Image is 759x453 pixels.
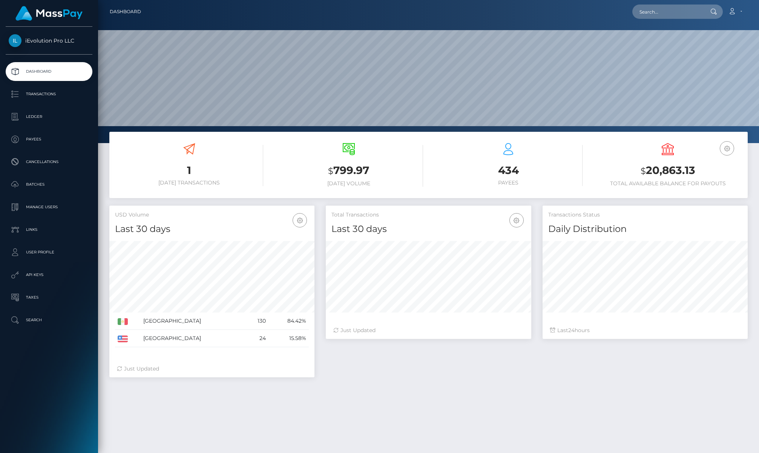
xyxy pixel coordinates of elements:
td: 24 [246,330,268,347]
a: Payees [6,130,92,149]
td: [GEOGRAPHIC_DATA] [141,313,246,330]
a: Dashboard [6,62,92,81]
a: User Profile [6,243,92,262]
p: Ledger [9,111,89,122]
input: Search... [632,5,703,19]
a: Search [6,311,92,329]
td: 130 [246,313,268,330]
a: Cancellations [6,153,92,171]
h4: Last 30 days [115,223,309,236]
h4: Last 30 days [331,223,525,236]
span: 24 [568,327,575,334]
small: $ [641,166,646,176]
p: Payees [9,134,89,145]
p: Transactions [9,88,89,100]
div: Last hours [550,326,740,334]
h3: 434 [434,163,583,178]
div: Just Updated [117,365,307,373]
p: Batches [9,179,89,190]
a: Manage Users [6,198,92,217]
h3: 799.97 [274,163,423,178]
h5: USD Volume [115,211,309,219]
img: iEvolution Pro LLC [9,34,21,47]
span: iEvolution Pro LLC [6,37,92,44]
h3: 1 [115,163,263,178]
h6: Payees [434,180,583,186]
td: [GEOGRAPHIC_DATA] [141,330,246,347]
small: $ [328,166,333,176]
a: Ledger [6,107,92,126]
h3: 20,863.13 [594,163,742,178]
a: Links [6,220,92,239]
p: API Keys [9,269,89,281]
p: User Profile [9,247,89,258]
p: Cancellations [9,156,89,168]
p: Dashboard [9,66,89,77]
img: MassPay Logo [15,6,83,21]
img: US.png [118,336,128,342]
p: Taxes [9,292,89,303]
h6: [DATE] Transactions [115,180,263,186]
h5: Transactions Status [548,211,742,219]
h5: Total Transactions [331,211,525,219]
p: Links [9,224,89,235]
a: Taxes [6,288,92,307]
a: API Keys [6,265,92,284]
td: 84.42% [268,313,309,330]
p: Manage Users [9,201,89,213]
a: Dashboard [110,4,141,20]
a: Transactions [6,85,92,104]
h4: Daily Distribution [548,223,742,236]
td: 15.58% [268,330,309,347]
h6: [DATE] Volume [274,180,423,187]
img: MX.png [118,318,128,325]
a: Batches [6,175,92,194]
h6: Total Available Balance for Payouts [594,180,742,187]
p: Search [9,314,89,326]
div: Just Updated [333,326,523,334]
